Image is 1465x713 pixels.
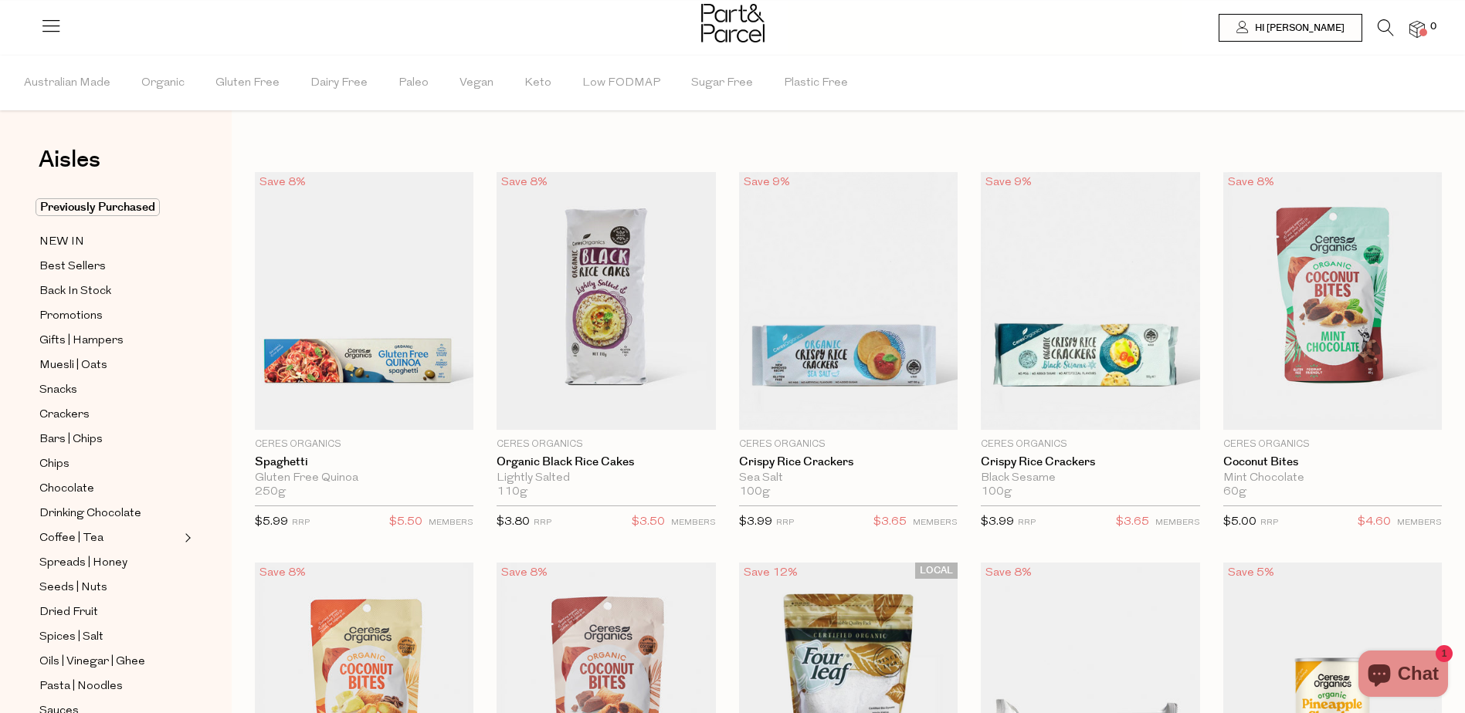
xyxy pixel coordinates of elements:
[39,578,180,597] a: Seeds | Nuts
[497,516,530,528] span: $3.80
[429,519,473,527] small: MEMBERS
[739,455,958,469] a: Crispy Rice Crackers
[39,356,107,375] span: Muesli | Oats
[1397,519,1442,527] small: MEMBERS
[39,579,107,597] span: Seeds | Nuts
[255,438,473,451] p: Ceres Organics
[39,677,180,696] a: Pasta | Noodles
[582,56,660,110] span: Low FODMAP
[1223,455,1442,469] a: Coconut Bites
[981,563,1036,583] div: Save 8%
[39,627,180,647] a: Spices | Salt
[310,56,368,110] span: Dairy Free
[1223,172,1279,193] div: Save 8%
[873,512,907,532] span: $3.65
[497,172,715,431] img: Organic Black Rice Cakes
[1223,172,1442,431] img: Coconut Bites
[981,172,1036,193] div: Save 9%
[497,471,715,485] div: Lightly Salted
[981,471,1199,485] div: Black Sesame
[1358,512,1391,532] span: $4.60
[739,516,772,528] span: $3.99
[739,172,958,431] img: Crispy Rice Crackers
[981,485,1012,499] span: 100g
[1219,14,1362,42] a: Hi [PERSON_NAME]
[497,455,715,469] a: Organic Black Rice Cakes
[497,172,552,193] div: Save 8%
[1223,471,1442,485] div: Mint Chocolate
[39,628,103,647] span: Spices | Salt
[39,553,180,573] a: Spreads | Honey
[1426,20,1440,34] span: 0
[671,519,716,527] small: MEMBERS
[39,282,111,301] span: Back In Stock
[39,430,180,449] a: Bars | Chips
[1223,438,1442,451] p: Ceres Organics
[255,471,473,485] div: Gluten Free Quinoa
[739,471,958,485] div: Sea Salt
[915,563,958,579] span: LOCAL
[39,480,94,498] span: Chocolate
[292,519,310,527] small: RRP
[981,516,1014,528] span: $3.99
[497,438,715,451] p: Ceres Organics
[36,198,160,216] span: Previously Purchased
[255,172,310,193] div: Save 8%
[913,519,958,527] small: MEMBERS
[1409,21,1425,37] a: 0
[39,653,145,671] span: Oils | Vinegar | Ghee
[1260,519,1278,527] small: RRP
[1155,519,1200,527] small: MEMBERS
[39,307,103,326] span: Promotions
[215,56,280,110] span: Gluten Free
[39,603,98,622] span: Dried Fruit
[739,172,795,193] div: Save 9%
[739,563,802,583] div: Save 12%
[39,306,180,326] a: Promotions
[1223,485,1246,499] span: 60g
[255,516,288,528] span: $5.99
[255,172,473,431] img: Spaghetti
[39,431,103,449] span: Bars | Chips
[255,563,310,583] div: Save 8%
[981,455,1199,469] a: Crispy Rice Crackers
[776,519,794,527] small: RRP
[389,512,422,532] span: $5.50
[398,56,429,110] span: Paleo
[39,143,100,177] span: Aisles
[39,479,180,498] a: Chocolate
[632,512,665,532] span: $3.50
[39,454,180,474] a: Chips
[255,485,286,499] span: 250g
[39,406,90,424] span: Crackers
[39,405,180,424] a: Crackers
[39,331,180,350] a: Gifts | Hampers
[39,529,180,548] a: Coffee | Tea
[39,652,180,671] a: Oils | Vinegar | Ghee
[1223,516,1256,528] span: $5.00
[497,485,527,499] span: 110g
[24,56,110,110] span: Australian Made
[39,233,84,252] span: NEW IN
[524,56,551,110] span: Keto
[497,563,552,583] div: Save 8%
[39,148,100,187] a: Aisles
[141,56,185,110] span: Organic
[1116,512,1149,532] span: $3.65
[701,4,765,42] img: Part&Parcel
[1018,519,1036,527] small: RRP
[181,529,192,547] button: Expand/Collapse Coffee | Tea
[39,529,103,548] span: Coffee | Tea
[981,172,1199,431] img: Crispy Rice Crackers
[1354,650,1453,701] inbox-online-store-chat: Shopify online store chat
[39,232,180,252] a: NEW IN
[39,504,180,523] a: Drinking Chocolate
[1251,22,1345,35] span: Hi [PERSON_NAME]
[39,356,180,375] a: Muesli | Oats
[39,257,180,276] a: Best Sellers
[534,519,551,527] small: RRP
[691,56,753,110] span: Sugar Free
[39,505,141,523] span: Drinking Chocolate
[460,56,493,110] span: Vegan
[39,380,180,400] a: Snacks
